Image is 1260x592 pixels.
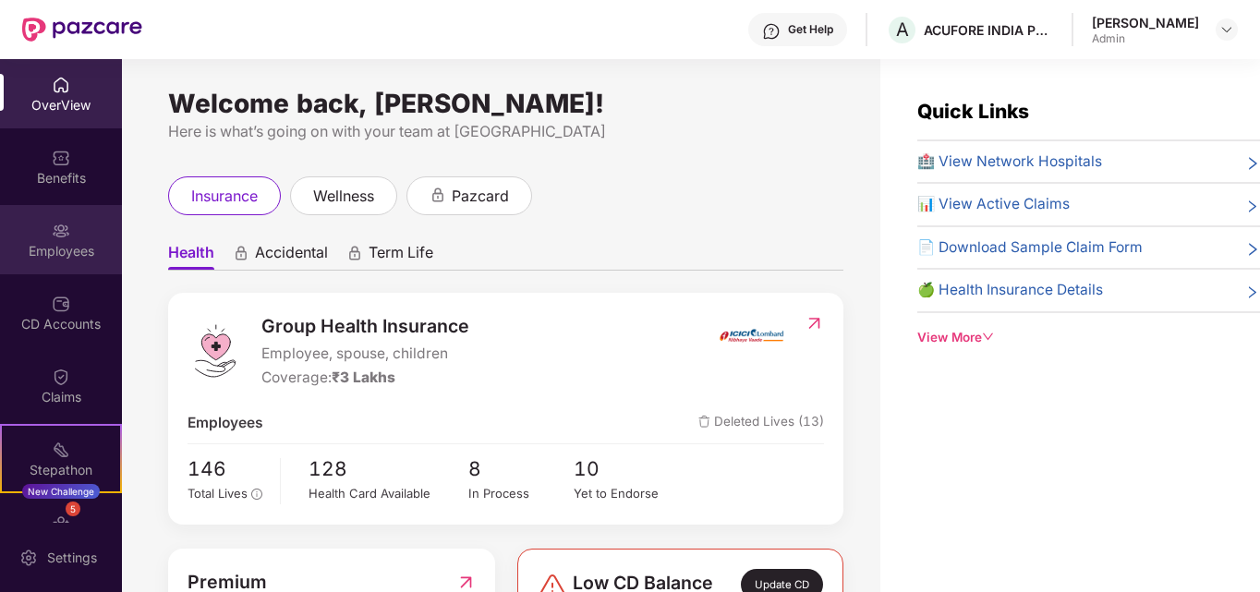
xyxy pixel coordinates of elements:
span: wellness [313,185,374,208]
div: [PERSON_NAME] [1092,14,1199,31]
span: 📄 Download Sample Claim Form [917,236,1143,259]
img: RedirectIcon [805,314,824,332]
img: insurerIcon [717,312,786,358]
span: ₹3 Lakhs [332,368,395,386]
span: 🏥 View Network Hospitals [917,151,1102,173]
span: 10 [574,453,680,484]
span: A [896,18,909,41]
div: Coverage: [261,367,469,389]
div: Welcome back, [PERSON_NAME]! [168,96,843,111]
span: 146 [188,453,267,484]
div: Here is what’s going on with your team at [GEOGRAPHIC_DATA] [168,120,843,143]
span: Quick Links [917,100,1029,123]
img: svg+xml;base64,PHN2ZyBpZD0iSGVscC0zMngzMiIgeG1sbnM9Imh0dHA6Ly93d3cudzMub3JnLzIwMDAvc3ZnIiB3aWR0aD... [762,22,781,41]
div: ACUFORE INDIA PRIVATE LIMITED [924,21,1053,39]
span: Employee, spouse, children [261,343,469,365]
img: svg+xml;base64,PHN2ZyBpZD0iRW5kb3JzZW1lbnRzIiB4bWxucz0iaHR0cDovL3d3dy53My5vcmcvMjAwMC9zdmciIHdpZH... [52,513,70,532]
span: 128 [309,453,467,484]
span: right [1245,240,1260,259]
div: Admin [1092,31,1199,46]
span: 8 [468,453,575,484]
div: Stepathon [2,461,120,479]
span: right [1245,283,1260,301]
span: Employees [188,412,263,434]
img: logo [188,323,243,379]
img: svg+xml;base64,PHN2ZyBpZD0iRHJvcGRvd24tMzJ4MzIiIHhtbG5zPSJodHRwOi8vd3d3LnczLm9yZy8yMDAwL3N2ZyIgd2... [1219,22,1234,37]
span: Total Lives [188,486,248,501]
img: svg+xml;base64,PHN2ZyBpZD0iSG9tZSIgeG1sbnM9Imh0dHA6Ly93d3cudzMub3JnLzIwMDAvc3ZnIiB3aWR0aD0iMjAiIG... [52,76,70,94]
img: svg+xml;base64,PHN2ZyB4bWxucz0iaHR0cDovL3d3dy53My5vcmcvMjAwMC9zdmciIHdpZHRoPSIyMSIgaGVpZ2h0PSIyMC... [52,441,70,459]
img: svg+xml;base64,PHN2ZyBpZD0iU2V0dGluZy0yMHgyMCIgeG1sbnM9Imh0dHA6Ly93d3cudzMub3JnLzIwMDAvc3ZnIiB3aW... [19,549,38,567]
img: svg+xml;base64,PHN2ZyBpZD0iQ2xhaW0iIHhtbG5zPSJodHRwOi8vd3d3LnczLm9yZy8yMDAwL3N2ZyIgd2lkdGg9IjIwIi... [52,368,70,386]
span: Health [168,243,214,270]
span: insurance [191,185,258,208]
img: svg+xml;base64,PHN2ZyBpZD0iRW1wbG95ZWVzIiB4bWxucz0iaHR0cDovL3d3dy53My5vcmcvMjAwMC9zdmciIHdpZHRoPS... [52,222,70,240]
span: Accidental [255,243,328,270]
div: Settings [42,549,103,567]
span: Term Life [369,243,433,270]
span: pazcard [452,185,509,208]
span: down [982,331,995,344]
span: right [1245,197,1260,215]
div: In Process [468,484,575,503]
div: 5 [66,501,80,516]
div: Get Help [788,22,833,37]
div: Health Card Available [309,484,467,503]
div: animation [346,245,363,261]
span: Deleted Lives (13) [698,412,824,434]
div: New Challenge [22,484,100,499]
div: animation [430,187,446,203]
span: 📊 View Active Claims [917,193,1070,215]
span: 🍏 Health Insurance Details [917,279,1103,301]
img: svg+xml;base64,PHN2ZyBpZD0iQmVuZWZpdHMiIHhtbG5zPSJodHRwOi8vd3d3LnczLm9yZy8yMDAwL3N2ZyIgd2lkdGg9Ij... [52,149,70,167]
div: View More [917,328,1260,347]
span: right [1245,154,1260,173]
img: deleteIcon [698,416,710,428]
div: animation [233,245,249,261]
img: New Pazcare Logo [22,18,142,42]
span: info-circle [251,489,262,500]
img: svg+xml;base64,PHN2ZyBpZD0iQ0RfQWNjb3VudHMiIGRhdGEtbmFtZT0iQ0QgQWNjb3VudHMiIHhtbG5zPSJodHRwOi8vd3... [52,295,70,313]
div: Yet to Endorse [574,484,680,503]
span: Group Health Insurance [261,312,469,341]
